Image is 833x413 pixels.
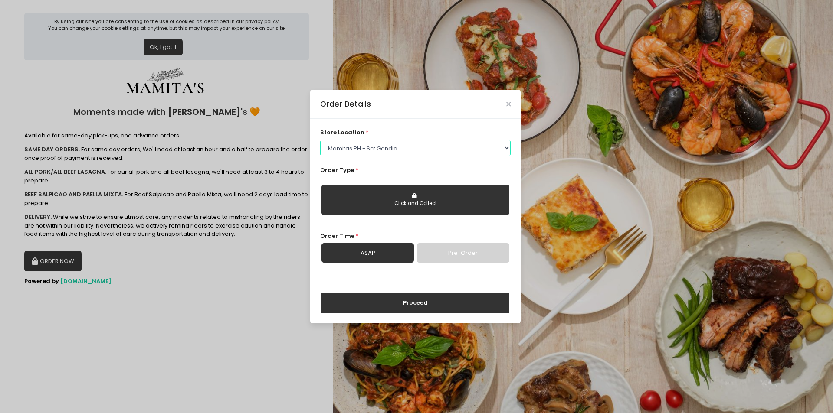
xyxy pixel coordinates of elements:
[417,243,509,263] a: Pre-Order
[320,128,364,137] span: store location
[321,243,414,263] a: ASAP
[328,200,503,208] div: Click and Collect
[320,232,354,240] span: Order Time
[321,293,509,313] button: Proceed
[506,102,511,106] button: Close
[320,166,354,174] span: Order Type
[320,98,371,110] div: Order Details
[321,185,509,215] button: Click and Collect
